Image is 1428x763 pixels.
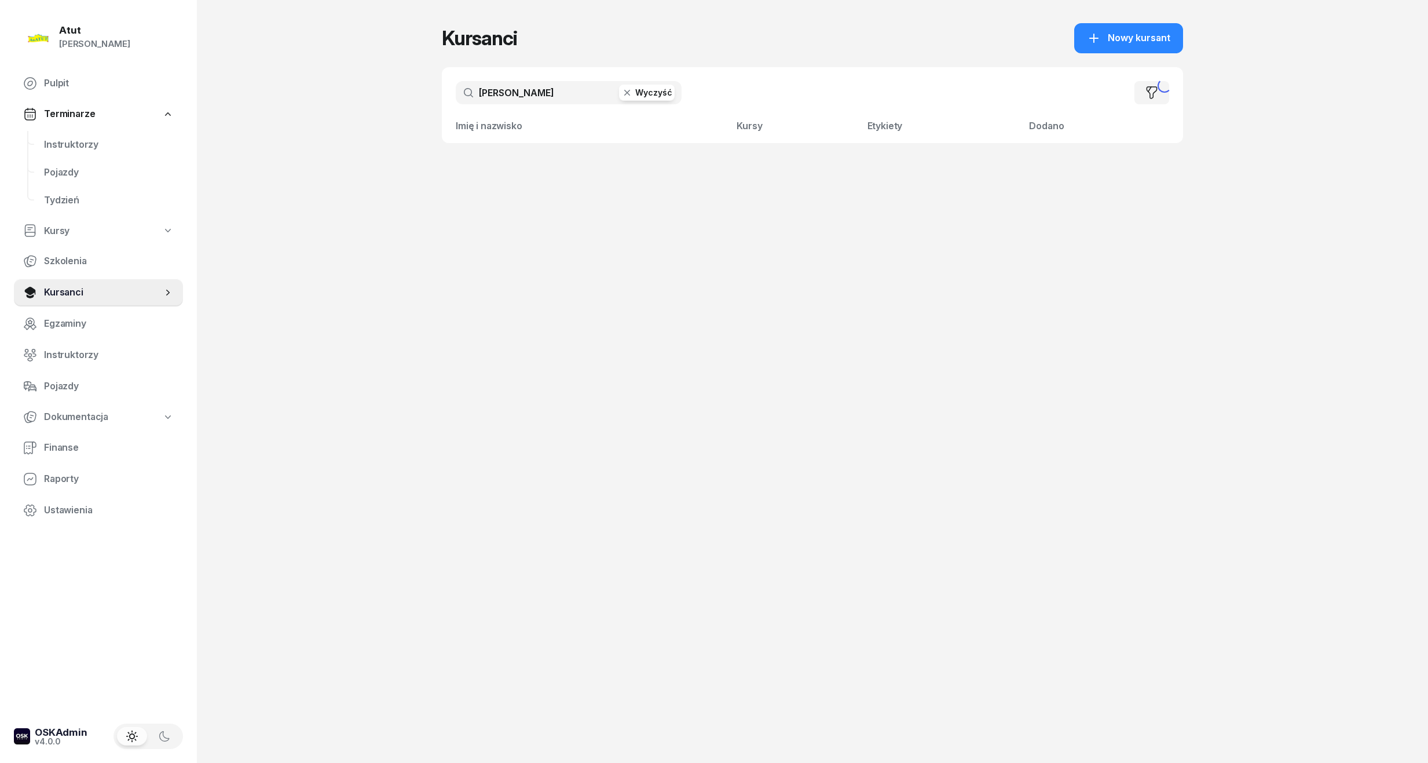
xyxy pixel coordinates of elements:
button: Nowy kursant [1074,23,1183,53]
a: Pojazdy [35,159,183,187]
a: Raporty [14,465,183,493]
th: Imię i nazwisko [442,118,730,143]
a: Dokumentacja [14,404,183,430]
div: OSKAdmin [35,728,87,738]
span: Kursy [44,224,69,239]
span: Kursanci [44,285,162,300]
input: Szukaj [456,81,682,104]
a: Instruktorzy [35,131,183,159]
a: Pojazdy [14,373,183,400]
span: Szkolenia [44,254,174,269]
span: Pojazdy [44,379,174,394]
span: Egzaminy [44,316,174,331]
th: Etykiety [861,118,1023,143]
a: Egzaminy [14,310,183,338]
th: Kursy [730,118,860,143]
span: Pulpit [44,76,174,91]
a: Pulpit [14,70,183,97]
a: Ustawienia [14,497,183,524]
span: Pojazdy [44,165,174,180]
span: Tydzień [44,193,174,208]
a: Instruktorzy [14,341,183,369]
th: Dodano [1022,118,1183,143]
img: logo-xs-dark@2x.png [14,728,30,744]
div: v4.0.0 [35,738,87,746]
span: Dokumentacja [44,410,108,425]
div: Atut [59,25,130,35]
span: Nowy kursant [1108,31,1170,46]
span: Terminarze [44,107,95,122]
a: Kursanci [14,279,183,306]
a: Finanse [14,434,183,462]
a: Szkolenia [14,247,183,275]
h1: Kursanci [442,28,517,49]
span: Finanse [44,440,174,455]
a: Tydzień [35,187,183,214]
button: Wyczyść [619,85,675,101]
a: Terminarze [14,101,183,127]
a: Kursy [14,218,183,244]
span: Ustawienia [44,503,174,518]
span: Instruktorzy [44,348,174,363]
span: Instruktorzy [44,137,174,152]
div: [PERSON_NAME] [59,36,130,52]
span: Raporty [44,472,174,487]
